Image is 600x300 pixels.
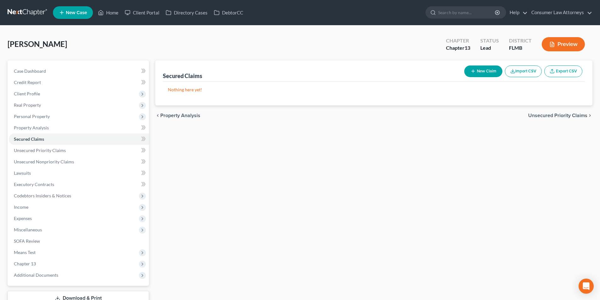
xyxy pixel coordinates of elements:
span: Real Property [14,102,41,108]
i: chevron_right [587,113,592,118]
button: chevron_left Property Analysis [155,113,200,118]
a: DebtorCC [211,7,246,18]
span: Miscellaneous [14,227,42,232]
span: Expenses [14,216,32,221]
a: Client Portal [122,7,163,18]
span: Executory Contracts [14,182,54,187]
span: 13 [465,45,470,51]
div: Open Intercom Messenger [579,279,594,294]
a: Unsecured Priority Claims [9,145,149,156]
button: New Claim [464,65,502,77]
input: Search by name... [438,7,496,18]
button: Preview [542,37,585,51]
div: Chapter [446,44,470,52]
button: Unsecured Priority Claims chevron_right [528,113,592,118]
p: Nothing here yet! [168,87,580,93]
span: Property Analysis [14,125,49,130]
span: Unsecured Nonpriority Claims [14,159,74,164]
span: Credit Report [14,80,41,85]
a: SOFA Review [9,235,149,247]
a: Export CSV [544,65,582,77]
a: Directory Cases [163,7,211,18]
i: chevron_left [155,113,160,118]
a: Help [506,7,528,18]
span: Chapter 13 [14,261,36,266]
span: Income [14,204,28,210]
span: [PERSON_NAME] [8,39,67,48]
span: Lawsuits [14,170,31,176]
span: Unsecured Priority Claims [528,113,587,118]
span: SOFA Review [14,238,40,244]
a: Secured Claims [9,133,149,145]
div: Status [480,37,499,44]
div: Chapter [446,37,470,44]
a: Credit Report [9,77,149,88]
span: Unsecured Priority Claims [14,148,66,153]
a: Consumer Law Attorneys [528,7,592,18]
a: Home [95,7,122,18]
a: Lawsuits [9,167,149,179]
span: Property Analysis [160,113,200,118]
span: New Case [66,10,87,15]
span: Client Profile [14,91,40,96]
div: Lead [480,44,499,52]
span: Personal Property [14,114,50,119]
span: Secured Claims [14,136,44,142]
span: Case Dashboard [14,68,46,74]
button: Import CSV [505,65,542,77]
span: Codebtors Insiders & Notices [14,193,71,198]
a: Case Dashboard [9,65,149,77]
a: Unsecured Nonpriority Claims [9,156,149,167]
div: Secured Claims [163,72,202,80]
div: FLMB [509,44,532,52]
span: Means Test [14,250,36,255]
div: District [509,37,532,44]
span: Additional Documents [14,272,58,278]
a: Executory Contracts [9,179,149,190]
a: Property Analysis [9,122,149,133]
